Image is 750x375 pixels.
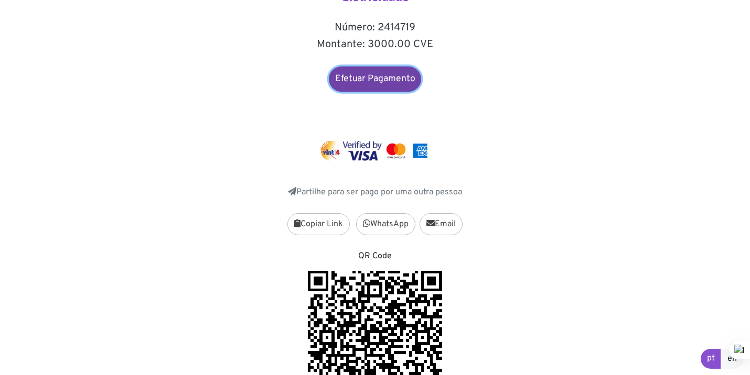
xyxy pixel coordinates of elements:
[329,67,421,92] a: Efetuar Pagamento
[270,38,480,51] h5: Montante: 3000.00 CVE
[721,349,744,369] a: en
[342,141,382,161] img: visa
[701,349,721,369] a: pt
[270,250,480,262] p: QR Code
[420,213,463,235] a: Email
[270,21,480,34] h5: Número: 2414719
[410,141,430,161] img: mastercard
[320,141,341,161] img: vinti4
[384,141,408,161] img: mastercard
[356,213,415,235] a: WhatsApp
[288,187,462,197] a: Partilhe para ser pago por uma outra pessoa
[287,213,350,235] button: Copiar Link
